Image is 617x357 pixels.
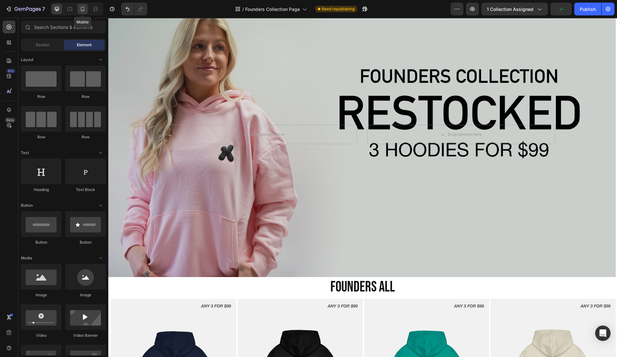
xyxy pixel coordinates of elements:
[595,326,611,341] div: Open Intercom Messenger
[65,333,106,338] div: Video Banner
[3,3,48,15] button: 7
[95,55,106,65] span: Toggle open
[77,42,92,48] span: Element
[21,57,33,63] span: Layout
[108,18,617,357] iframe: Design area
[580,6,596,13] div: Publish
[21,94,61,100] div: Row
[65,94,106,100] div: Row
[6,68,15,74] div: 450
[65,187,106,193] div: Text Block
[21,203,33,208] span: Button
[21,333,61,338] div: Video
[21,255,32,261] span: Media
[322,6,354,12] span: Need republishing
[340,114,374,119] div: Drop element here
[21,239,61,245] div: Button
[481,3,548,15] button: 1 collection assigned
[36,42,49,48] span: Section
[65,239,106,245] div: Button
[245,6,300,13] span: Founders Collection Page
[21,292,61,298] div: Image
[574,3,601,15] button: Publish
[142,114,176,119] div: Drop element here
[21,134,61,140] div: Row
[95,200,106,211] span: Toggle open
[65,292,106,298] div: Image
[21,187,61,193] div: Heading
[21,150,29,156] span: Text
[21,21,106,33] input: Search Sections & Elements
[42,5,45,13] p: 7
[121,3,147,15] div: Undo/Redo
[242,6,244,13] span: /
[5,118,15,123] div: Beta
[95,148,106,158] span: Toggle open
[95,253,106,263] span: Toggle open
[62,259,447,280] h2: FOUNDERS ALL
[65,134,106,140] div: Row
[487,6,533,13] span: 1 collection assigned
